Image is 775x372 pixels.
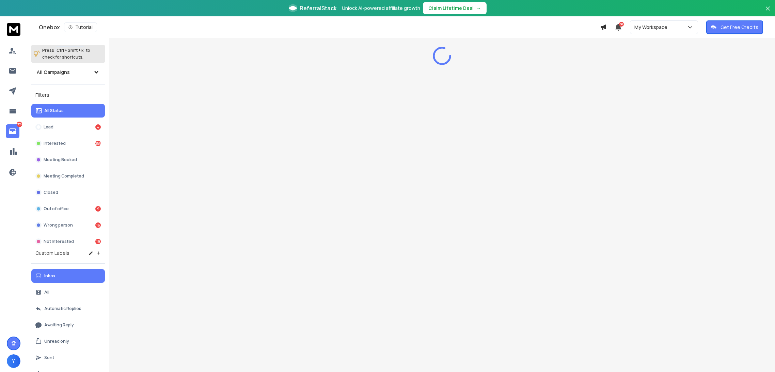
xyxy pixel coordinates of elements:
button: Wrong person16 [31,218,105,232]
p: Sent [44,355,54,360]
button: Unread only [31,335,105,348]
span: → [476,5,481,12]
button: All [31,285,105,299]
span: Ctrl + Shift + k [56,46,84,54]
p: Unlock AI-powered affiliate growth [342,5,420,12]
p: 306 [17,122,22,127]
div: 19 [95,239,101,244]
p: Out of office [44,206,69,212]
button: Closed [31,186,105,199]
button: Meeting Booked [31,153,105,167]
p: Meeting Completed [44,173,84,179]
button: Tutorial [64,22,97,32]
p: Not Interested [44,239,74,244]
button: Not Interested19 [31,235,105,248]
button: Out of office9 [31,202,105,216]
button: Claim Lifetime Deal→ [423,2,487,14]
p: My Workspace [634,24,670,31]
p: Automatic Replies [44,306,81,311]
button: Awaiting Reply [31,318,105,332]
a: 306 [6,124,19,138]
h3: Filters [31,90,105,100]
div: 4 [95,124,101,130]
button: Lead4 [31,120,105,134]
button: Meeting Completed [31,169,105,183]
button: Inbox [31,269,105,283]
button: Y [7,354,20,368]
button: Get Free Credits [706,20,763,34]
p: Closed [44,190,58,195]
p: All [44,290,49,295]
p: Press to check for shortcuts. [42,47,90,61]
span: 50 [619,22,624,27]
p: All Status [44,108,64,113]
p: Awaiting Reply [44,322,74,328]
button: Sent [31,351,105,365]
p: Lead [44,124,53,130]
p: Interested [44,141,66,146]
p: Get Free Credits [721,24,758,31]
button: Interested258 [31,137,105,150]
button: Close banner [763,4,772,20]
h3: Custom Labels [35,250,69,257]
h1: All Campaigns [37,69,70,76]
div: 258 [95,141,101,146]
p: Wrong person [44,222,73,228]
span: ReferralStack [300,4,336,12]
p: Meeting Booked [44,157,77,162]
div: Onebox [39,22,600,32]
button: All Status [31,104,105,118]
div: 9 [95,206,101,212]
div: 16 [95,222,101,228]
button: Automatic Replies [31,302,105,315]
button: All Campaigns [31,65,105,79]
p: Unread only [44,339,69,344]
p: Inbox [44,273,56,279]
